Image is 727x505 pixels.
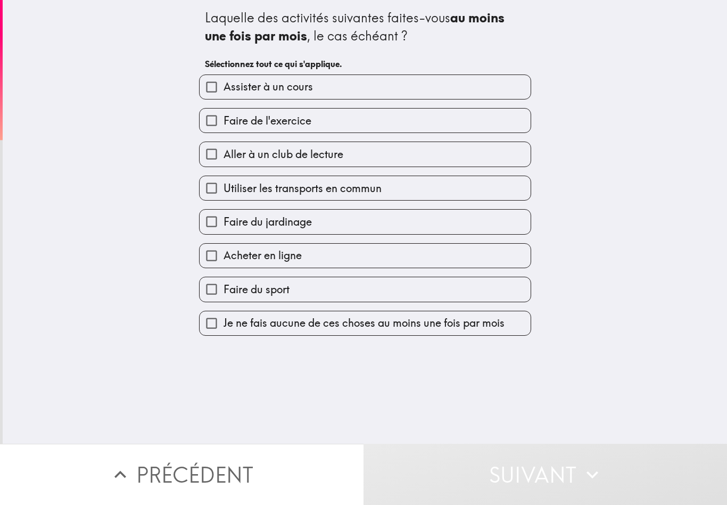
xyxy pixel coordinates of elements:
[205,10,508,44] b: au moins une fois par mois
[200,109,531,133] button: Faire de l'exercice
[200,142,531,166] button: Aller à un club de lecture
[224,147,343,162] span: Aller à un club de lecture
[200,244,531,268] button: Acheter en ligne
[200,277,531,301] button: Faire du sport
[363,444,727,505] button: Suivant
[224,214,312,229] span: Faire du jardinage
[205,9,525,45] div: Laquelle des activités suivantes faites-vous , le cas échéant ?
[200,311,531,335] button: Je ne fais aucune de ces choses au moins une fois par mois
[224,282,290,297] span: Faire du sport
[200,210,531,234] button: Faire du jardinage
[224,113,311,128] span: Faire de l'exercice
[224,181,382,196] span: Utiliser les transports en commun
[224,79,313,94] span: Assister à un cours
[224,316,505,330] span: Je ne fais aucune de ces choses au moins une fois par mois
[224,248,302,263] span: Acheter en ligne
[200,176,531,200] button: Utiliser les transports en commun
[205,58,525,70] h6: Sélectionnez tout ce qui s'applique.
[200,75,531,99] button: Assister à un cours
